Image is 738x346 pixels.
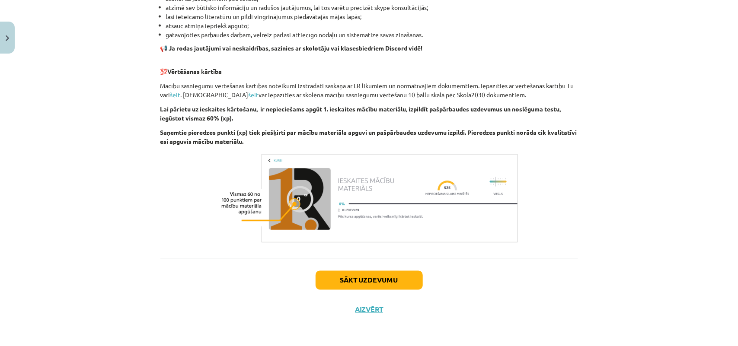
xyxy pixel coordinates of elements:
li: gatavojoties pārbaudes darbam, vēlreiz pārlasi attiecīgo nodaļu un sistematizē savas zināšanas. [166,30,578,39]
b: Lai pārietu uz ieskaites kārtošanu, ir nepieciešams apgūt 1. ieskaites mācību materiālu, izpildīt... [160,105,561,122]
b: Saņemtie pieredzes punkti (xp) tiek piešķirti par mācību materiāla apguvi un pašpārbaudes uzdevum... [160,128,577,145]
li: atsauc atmiņā iepriekš apgūto; [166,21,578,30]
p: Mācību sasniegumu vērtēšanas kārtības noteikumi izstrādāti saskaņā ar LR likumiem un normatīvajie... [160,81,578,99]
a: šeit [170,91,181,98]
a: šeit [249,91,259,98]
img: icon-close-lesson-0947bae3869378f0d4975bcd49f059093ad1ed9edebbc8119c70593378902aed.svg [6,35,9,41]
b: Vērtēšanas kārtība [168,67,222,75]
strong: 📢 Ja rodas jautājumi vai neskaidrības, sazinies ar skolotāju vai klasesbiedriem Discord vidē! [160,44,423,52]
button: Aizvērt [353,305,386,314]
li: lasi ieteicamo literatūru un pildi vingrinājumus piedāvātajās mājas lapās; [166,12,578,21]
li: atzīmē sev būtisko informāciju un radušos jautājumus, lai tos varētu precizēt skype konsultācijās; [166,3,578,12]
button: Sākt uzdevumu [316,271,423,290]
p: 💯 [160,58,578,76]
